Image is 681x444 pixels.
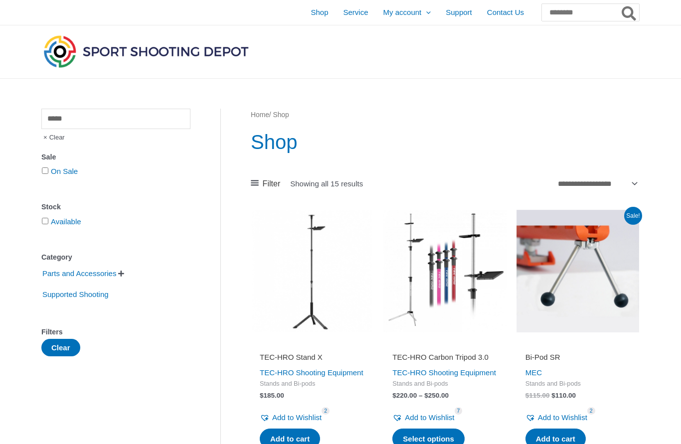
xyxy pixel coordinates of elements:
[525,338,630,350] iframe: Customer reviews powered by Trustpilot
[392,352,497,362] h2: TEC-HRO Carbon Tripod 3.0
[51,167,78,175] a: On Sale
[41,325,190,339] div: Filters
[41,200,190,214] div: Stock
[455,407,463,415] span: 7
[260,411,322,425] a: Add to Wishlist
[392,368,496,377] a: TEC-HRO Shooting Equipment
[42,167,48,174] input: On Sale
[525,368,542,377] a: MEC
[424,392,449,399] bdi: 250.00
[41,290,110,298] a: Supported Shooting
[41,269,117,277] a: Parts and Accessories
[51,217,81,226] a: Available
[41,250,190,265] div: Category
[392,338,497,350] iframe: Customer reviews powered by Trustpilot
[392,392,396,399] span: $
[251,128,639,156] h1: Shop
[551,392,576,399] bdi: 110.00
[251,176,280,191] a: Filter
[260,392,264,399] span: $
[251,111,269,119] a: Home
[41,129,65,146] span: Clear
[260,352,364,362] h2: TEC-HRO Stand X
[272,413,322,422] span: Add to Wishlist
[41,339,80,356] button: Clear
[554,176,639,191] select: Shop order
[405,413,454,422] span: Add to Wishlist
[322,407,330,415] span: 2
[260,368,363,377] a: TEC-HRO Shooting Equipment
[419,392,423,399] span: –
[251,109,639,122] nav: Breadcrumb
[260,380,364,388] span: Stands and Bi-pods
[260,338,364,350] iframe: Customer reviews powered by Trustpilot
[392,380,497,388] span: Stands and Bi-pods
[525,392,529,399] span: $
[251,210,373,332] img: TEC-HRO Stand X
[263,176,281,191] span: Filter
[525,352,630,366] a: Bi-Pod SR
[41,33,251,70] img: Sport Shooting Depot
[551,392,555,399] span: $
[525,411,587,425] a: Add to Wishlist
[290,180,363,187] p: Showing all 15 results
[260,392,284,399] bdi: 185.00
[41,286,110,303] span: Supported Shooting
[118,270,124,277] span: 
[260,352,364,366] a: TEC-HRO Stand X
[41,150,190,164] div: Sale
[587,407,595,415] span: 2
[424,392,428,399] span: $
[392,392,417,399] bdi: 220.00
[620,4,639,21] button: Search
[516,210,639,332] img: Bi-Pod SR
[624,207,642,225] span: Sale!
[41,265,117,282] span: Parts and Accessories
[392,411,454,425] a: Add to Wishlist
[525,392,550,399] bdi: 115.00
[42,218,48,224] input: Available
[538,413,587,422] span: Add to Wishlist
[525,352,630,362] h2: Bi-Pod SR
[392,352,497,366] a: TEC-HRO Carbon Tripod 3.0
[383,210,506,332] img: TEC-HRO Carbon Tripod 3.0
[525,380,630,388] span: Stands and Bi-pods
